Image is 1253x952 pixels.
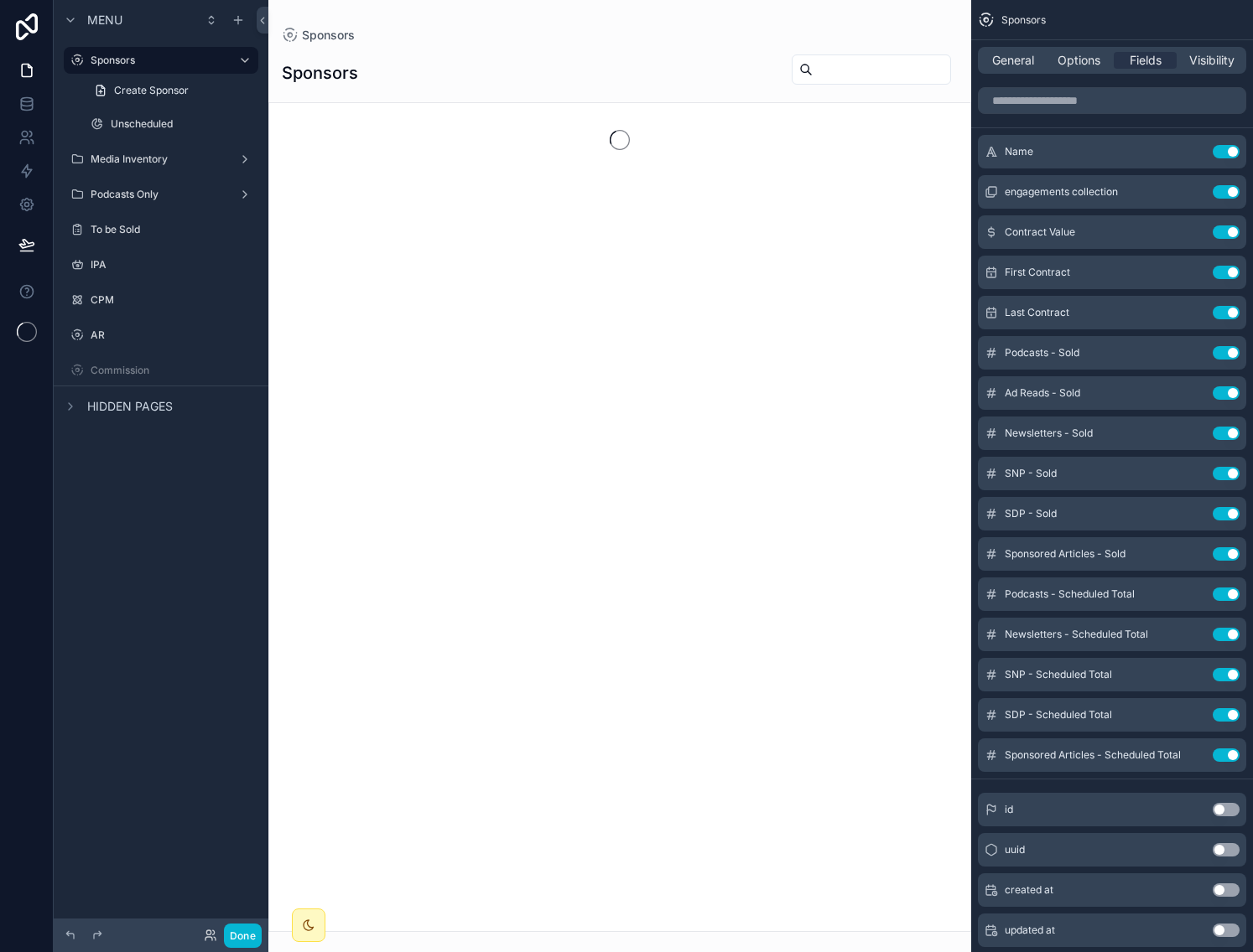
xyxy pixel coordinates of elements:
[1189,52,1235,69] span: Visibility
[64,357,258,384] a: Commission
[64,251,258,278] a: IPA
[1005,843,1025,856] span: uuid
[91,188,231,201] label: Podcasts Only
[1005,587,1135,601] span: Podcasts - Scheduled Total
[1005,427,1093,440] span: Newsletters - Sold
[87,12,122,28] span: Menu
[1005,883,1053,897] span: created at
[1005,225,1075,239] span: Contract Value
[1005,507,1057,520] span: SDP - Sold
[91,329,255,342] label: AR
[64,287,258,313] a: CPM
[1005,306,1069,319] span: Last Contract
[91,258,255,272] label: IPA
[91,364,255,377] label: Commission
[992,52,1034,69] span: General
[1005,668,1112,681] span: SNP - Scheduled Total
[224,924,262,948] button: Done
[1005,266,1070,279] span: First Contract
[64,47,258,74] a: Sponsors
[1005,185,1118,199] span: engagements collection
[91,223,255,236] label: To be Sold
[1005,346,1079,360] span: Podcasts - Sold
[91,54,225,67] label: Sponsors
[111,117,255,131] label: Unscheduled
[1005,748,1181,762] span: Sponsored Articles - Scheduled Total
[64,146,258,173] a: Media Inventory
[1001,13,1046,27] span: Sponsors
[87,398,173,415] span: Hidden pages
[1005,145,1033,158] span: Name
[1005,386,1080,400] span: Ad Reads - Sold
[64,181,258,208] a: Podcasts Only
[1005,924,1055,937] span: updated at
[91,153,231,166] label: Media Inventory
[84,77,258,104] a: Create Sponsor
[114,84,189,97] span: Create Sponsor
[64,322,258,349] a: AR
[1005,628,1148,641] span: Newsletters - Scheduled Total
[64,216,258,243] a: To be Sold
[91,293,255,307] label: CPM
[1130,52,1162,69] span: Fields
[1005,803,1013,816] span: id
[1005,467,1057,480] span: SNP - Sold
[84,111,258,137] a: Unscheduled
[1005,708,1112,722] span: SDP - Scheduled Total
[1058,52,1100,69] span: Options
[1005,547,1126,561] span: Sponsored Articles - Sold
